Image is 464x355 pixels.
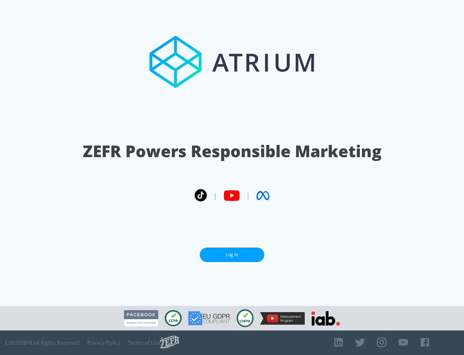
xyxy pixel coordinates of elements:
span: | [213,191,217,200]
span: © 2025 ZEFR All Rights Reserved [5,340,80,346]
a: Terms of Use [128,340,160,346]
img: CCPA Compliant [165,310,182,326]
img: IAB [311,311,340,326]
span: | [246,191,250,200]
img: GDPR Compliant [188,311,230,325]
a: Privacy Policy [87,340,120,346]
img: YouTube Measurement Program [260,312,305,325]
h1: ZEFR Powers Responsible Marketing [83,140,382,162]
img: COPPA Compliant [237,309,254,327]
a: Log In [200,248,264,262]
img: Facebook Marketing Partner [124,310,158,327]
